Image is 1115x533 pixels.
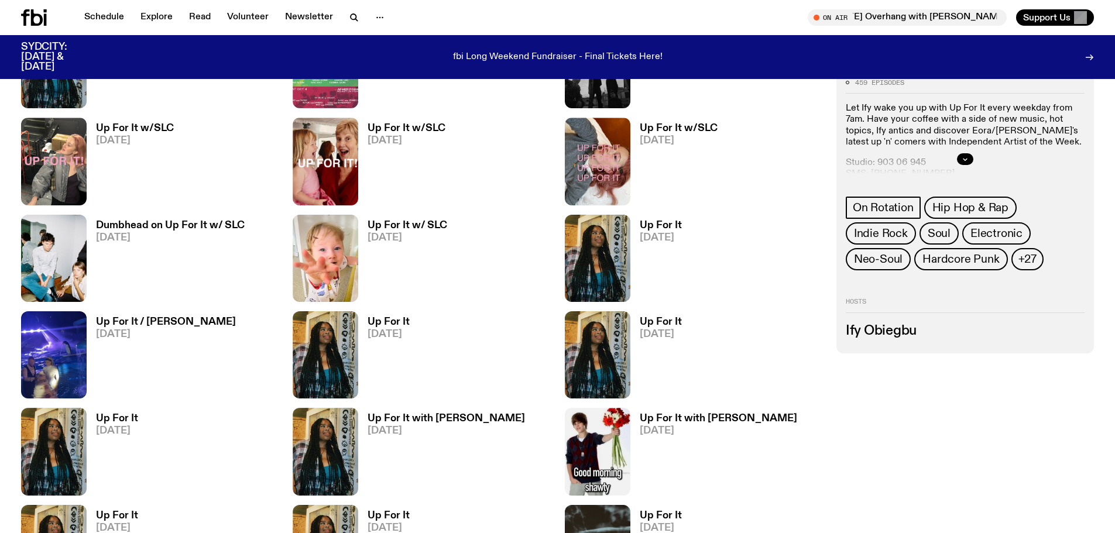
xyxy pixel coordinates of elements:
img: Ify - a Brown Skin girl with black braided twists, looking up to the side with her tongue stickin... [565,215,630,302]
span: Neo-Soul [854,253,903,266]
img: baby slc [293,215,358,302]
a: Read [182,9,218,26]
p: fbi Long Weekend Fundraiser - Final Tickets Here! [453,52,663,63]
h3: SYDCITY: [DATE] & [DATE] [21,42,96,72]
h3: Up For It [640,511,682,521]
img: Ify - a Brown Skin girl with black braided twists, looking up to the side with her tongue stickin... [21,408,87,495]
h3: Up For It [96,414,138,424]
span: Support Us [1023,12,1071,23]
h3: Up For It w/SLC [640,123,718,133]
span: [DATE] [640,523,682,533]
a: Electronic [962,222,1031,245]
a: Indie Rock [846,222,916,245]
button: Support Us [1016,9,1094,26]
a: Newsletter [278,9,340,26]
span: Soul [928,227,951,240]
span: [DATE] [96,233,245,243]
img: dumbhead 4 slc [21,215,87,302]
h3: Dumbhead on Up For It w/ SLC [96,221,245,231]
a: Up For It[DATE] [630,221,682,302]
span: [DATE] [640,233,682,243]
a: Hip Hop & Rap [924,197,1017,219]
span: [DATE] [640,329,682,339]
span: [DATE] [368,233,447,243]
a: Schedule [77,9,131,26]
a: Up For It[DATE] [358,317,410,398]
span: Hardcore Punk [922,253,999,266]
span: [DATE] [96,523,138,533]
span: Hip Hop & Rap [932,201,1008,214]
span: Indie Rock [854,227,908,240]
a: Up For It[DATE] [87,414,138,495]
h3: Up For It w/SLC [368,123,445,133]
a: Soul [920,222,959,245]
a: Dumbhead on Up For It w/ SLC[DATE] [87,221,245,302]
a: Explore [133,9,180,26]
span: [DATE] [368,523,410,533]
span: [DATE] [368,426,525,436]
a: Up For It / [PERSON_NAME][DATE] [87,317,236,398]
p: Let Ify wake you up with Up For It every weekday from 7am. Have your coffee with a side of new mu... [846,103,1085,148]
h3: Up For It [368,511,410,521]
h3: Up For It / [PERSON_NAME] [96,317,236,327]
img: Ify - a Brown Skin girl with black braided twists, looking up to the side with her tongue stickin... [293,311,358,398]
a: Neo-Soul [846,248,911,270]
a: Up For It[DATE] [630,317,682,398]
a: Up For It w/SLC[DATE] [358,123,445,205]
h3: Up For It with [PERSON_NAME] [640,414,797,424]
a: On Rotation [846,197,921,219]
h3: Up For It w/SLC [96,123,174,133]
button: On Air[DATE] Overhang with [PERSON_NAME] [808,9,1007,26]
span: [DATE] [368,329,410,339]
h3: Up For It with [PERSON_NAME] [368,414,525,424]
a: Hardcore Punk [914,248,1007,270]
h3: Up For It [640,221,682,231]
a: Up For It w/SLC[DATE] [630,123,718,205]
a: Up For It w/SLC[DATE] [87,123,174,205]
a: Up For It with [PERSON_NAME][DATE] [358,414,525,495]
h3: Up For It [640,317,682,327]
a: Volunteer [220,9,276,26]
span: [DATE] [640,426,797,436]
a: Up For It with [PERSON_NAME][DATE] [630,414,797,495]
h2: Hosts [846,298,1085,312]
span: 459 episodes [855,80,904,86]
h3: Ify Obiegbu [846,325,1085,338]
a: Up For It w/ SLC[DATE] [358,221,447,302]
span: [DATE] [368,136,445,146]
img: Ify - a Brown Skin girl with black braided twists, looking up to the side with her tongue stickin... [293,408,358,495]
h3: Up For It w/ SLC [368,221,447,231]
h3: Up For It [96,511,138,521]
span: [DATE] [96,136,174,146]
span: Electronic [970,227,1023,240]
img: Ify - a Brown Skin girl with black braided twists, looking up to the side with her tongue stickin... [565,311,630,398]
span: [DATE] [96,329,236,339]
span: [DATE] [640,136,718,146]
span: On Rotation [853,201,914,214]
h3: Up For It [368,317,410,327]
button: +27 [1011,248,1044,270]
span: [DATE] [96,426,138,436]
span: +27 [1018,253,1037,266]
